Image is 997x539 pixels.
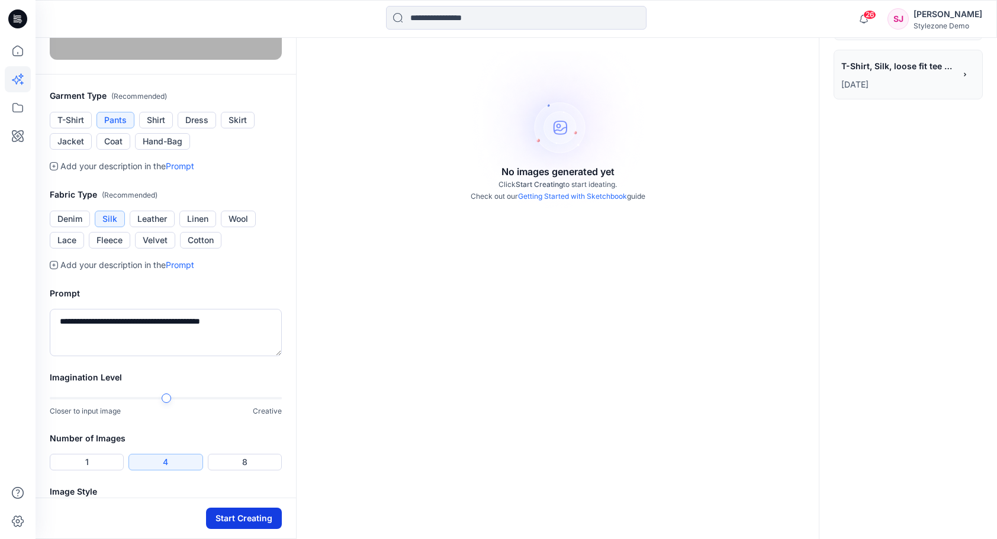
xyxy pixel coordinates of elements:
[135,133,190,150] button: Hand-Bag
[128,454,202,470] button: 4
[50,370,282,385] h2: Imagination Level
[166,161,194,171] a: Prompt
[516,180,563,189] span: Start Creating
[130,211,175,227] button: Leather
[102,191,157,199] span: ( Recommended )
[863,10,876,20] span: 26
[95,211,125,227] button: Silk
[139,112,173,128] button: Shirt
[914,21,982,30] div: Stylezone Demo
[206,508,282,529] button: Start Creating
[887,8,909,30] div: SJ
[50,211,90,227] button: Denim
[50,133,92,150] button: Jacket
[518,192,627,201] a: Getting Started with Sketchbook
[97,112,134,128] button: Pants
[135,232,175,248] button: Velvet
[841,78,955,92] p: July 17, 2025
[111,92,167,101] span: ( Recommended )
[50,89,282,104] h2: Garment Type
[178,112,216,128] button: Dress
[89,232,130,248] button: Fleece
[50,188,282,202] h2: Fabric Type
[208,454,282,470] button: 8
[50,485,282,499] h2: Image Style
[50,112,92,128] button: T-Shirt
[50,232,84,248] button: Lace
[221,211,256,227] button: Wool
[471,179,645,202] p: Click to start ideating. Check out our guide
[914,7,982,21] div: [PERSON_NAME]
[97,133,130,150] button: Coat
[60,159,194,173] p: Add your description in the
[50,454,124,470] button: 1
[179,211,216,227] button: Linen
[253,405,282,417] p: Creative
[841,57,954,75] span: T-Shirt, Silk, loose fit tee with enhanced lace on the sleeve and hem edges
[50,286,282,301] h2: Prompt
[50,431,282,446] h2: Number of Images
[501,164,615,179] p: No images generated yet
[221,112,255,128] button: Skirt
[166,260,194,270] a: Prompt
[180,232,221,248] button: Cotton
[60,258,194,272] p: Add your description in the
[50,405,121,417] p: Closer to input image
